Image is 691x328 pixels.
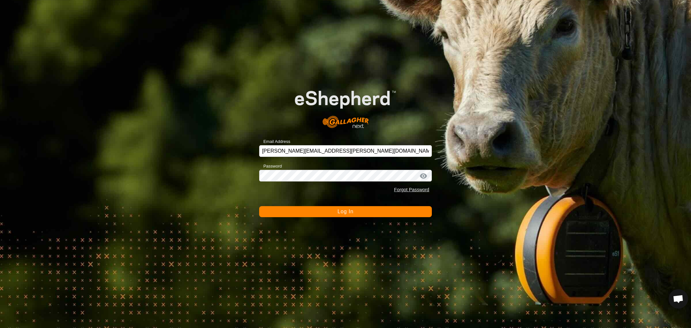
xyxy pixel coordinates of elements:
a: Forgot Password [394,187,429,192]
span: Log In [338,209,353,214]
input: Email Address [259,145,432,157]
div: Open chat [669,289,688,309]
label: Email Address [259,138,290,145]
button: Log In [259,206,432,217]
label: Password [259,163,282,170]
img: E-shepherd Logo [276,76,415,135]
